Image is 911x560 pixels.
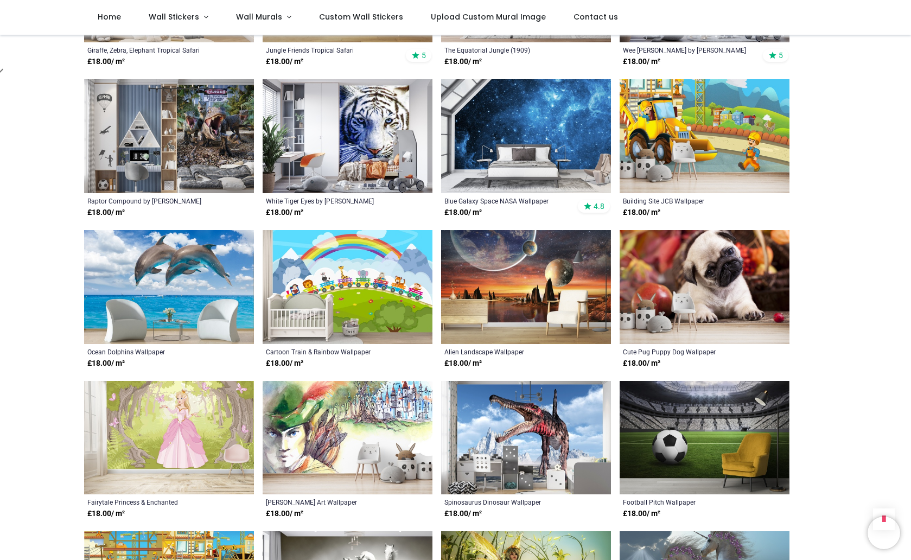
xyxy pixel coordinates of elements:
iframe: Brevo live chat [868,517,900,549]
a: Ocean Dolphins Wallpaper [87,347,218,356]
a: Cartoon Train & Rainbow Wallpaper [266,347,397,356]
a: Spinosaurus Dinosaur Wallpaper [444,498,575,506]
span: 5 [779,50,783,60]
a: Football Pitch Wallpaper [623,498,754,506]
img: Football Pitch Wall Mural Wallpaper [620,381,789,495]
strong: £ 18.00 / m² [623,56,660,67]
img: Blue Galaxy Space NASA Wall Mural Wallpaper [441,79,611,193]
span: 4.8 [594,201,604,211]
strong: £ 18.00 / m² [444,508,482,519]
strong: £ 18.00 / m² [266,207,303,218]
strong: £ 18.00 / m² [266,56,303,67]
strong: £ 18.00 / m² [266,508,303,519]
strong: £ 18.00 / m² [444,56,482,67]
span: 5 [422,50,426,60]
img: White Tiger Eyes Wall Mural by David Penfound [263,79,432,193]
strong: £ 18.00 / m² [87,207,125,218]
strong: £ 18.00 / m² [87,56,125,67]
a: White Tiger Eyes by [PERSON_NAME] [266,196,397,205]
img: Building Site JCB Wall Mural Wallpaper [620,79,789,193]
a: Giraffe, Zebra, Elephant Tropical Safari [87,46,218,54]
a: Alien Landscape Wallpaper [444,347,575,356]
a: Fairytale Princess & Enchanted [PERSON_NAME] Wallpaper [87,498,218,506]
span: Home [98,11,121,22]
strong: £ 18.00 / m² [623,358,660,369]
a: Raptor Compound by [PERSON_NAME] [87,196,218,205]
img: Spinosaurus Dinosaur Wall Mural Wallpaper [441,381,611,495]
a: Cute Pug Puppy Dog Wallpaper [623,347,754,356]
a: Jungle Friends Tropical Safari [266,46,397,54]
span: Custom Wall Stickers [319,11,403,22]
strong: £ 18.00 / m² [623,508,660,519]
a: The Equatorial Jungle (1909) [PERSON_NAME] [444,46,575,54]
strong: £ 18.00 / m² [444,358,482,369]
a: Wee [PERSON_NAME] by [PERSON_NAME] [623,46,754,54]
img: Cartoon Train & Rainbow Wall Mural Wallpaper [263,230,432,344]
strong: £ 18.00 / m² [87,358,125,369]
span: Upload Custom Mural Image [431,11,546,22]
img: Fairytale Princess & Enchanted Woods Wall Mural Wallpaper [84,381,254,495]
strong: £ 18.00 / m² [266,358,303,369]
img: Robin Hood Art Wall Mural Wallpaper [263,381,432,495]
img: Cute Pug Puppy Dog Wall Mural Wallpaper [620,230,789,344]
span: Wall Murals [236,11,282,22]
a: Building Site JCB Wallpaper [623,196,754,205]
span: Wall Stickers [149,11,199,22]
span: Contact us [574,11,618,22]
strong: £ 18.00 / m² [87,508,125,519]
img: Raptor Compound Wall Mural by David Penfound [84,79,254,193]
strong: £ 18.00 / m² [623,207,660,218]
img: Alien Landscape Wall Mural Wallpaper [441,230,611,344]
strong: £ 18.00 / m² [444,207,482,218]
a: [PERSON_NAME] Art Wallpaper [266,498,397,506]
img: Ocean Dolphins Wall Mural Wallpaper [84,230,254,344]
a: Blue Galaxy Space NASA Wallpaper [444,196,575,205]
